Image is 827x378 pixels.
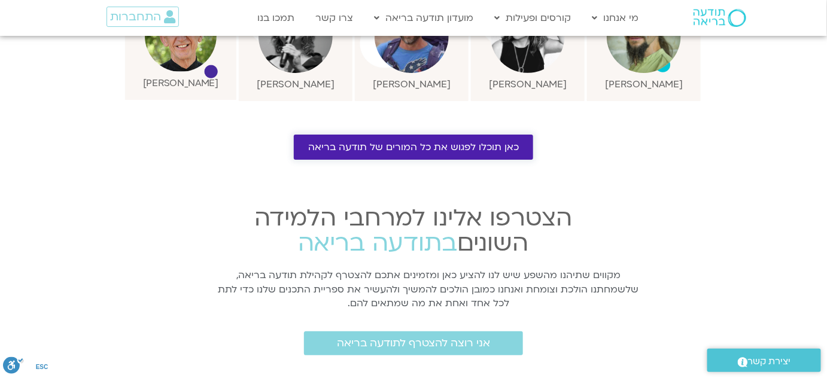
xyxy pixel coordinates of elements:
span: הצטרפו אלינו למרחבי הלמידה השונים [255,202,573,259]
p: [PERSON_NAME] [605,79,683,90]
a: צרו קשר [310,7,360,29]
p: מקווים שתיהנו מהשפע שיש לנו להציע כאן ומזמינים אתכם להצטרף לקהילת תודעה בריאה, שלשמחתנו הולכת וצו... [213,269,644,310]
p: [PERSON_NAME] [257,79,335,90]
span: התחברות [110,10,161,23]
a: מי אנחנו [586,7,645,29]
a: אני רוצה להצטרף לתודעה בריאה [304,331,523,355]
p: [PERSON_NAME] [489,79,567,90]
a: קורסים ופעילות [489,7,577,29]
span: אני רוצה להצטרף לתודעה בריאה [337,337,490,349]
a: מועדון תודעה בריאה [369,7,480,29]
span: בתודעה בריאה [299,227,458,259]
a: יצירת קשר [707,349,821,372]
a: כאן תוכלו לפגוש את כל המורים של תודעה בריאה [294,135,533,160]
img: תודעה בריאה [694,9,746,27]
p: [PERSON_NAME] [373,79,451,90]
span: כאן תוכלו לפגוש את כל המורים של תודעה בריאה [308,142,519,153]
a: תמכו בנו [252,7,301,29]
span: יצירת קשר [748,353,791,370]
a: התחברות [107,7,179,27]
p: [PERSON_NAME] [143,78,218,89]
